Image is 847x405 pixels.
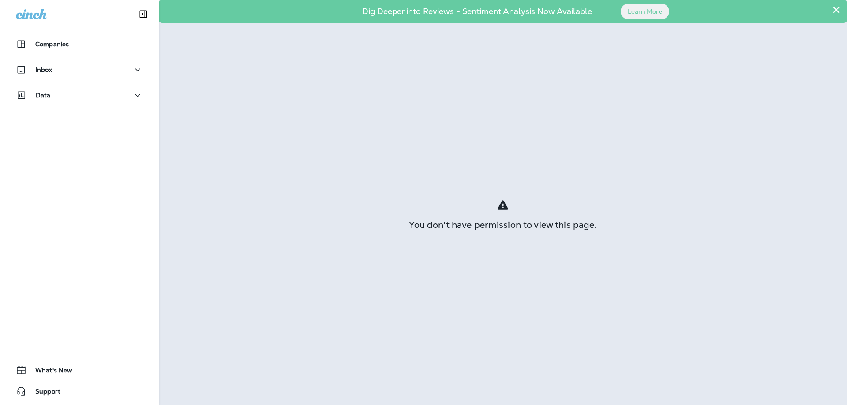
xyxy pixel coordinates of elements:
[621,4,669,19] button: Learn More
[9,361,150,379] button: What's New
[9,383,150,400] button: Support
[36,92,51,99] p: Data
[159,221,847,228] div: You don't have permission to view this page.
[35,66,52,73] p: Inbox
[35,41,69,48] p: Companies
[832,3,840,17] button: Close
[26,367,72,377] span: What's New
[337,10,618,13] p: Dig Deeper into Reviews - Sentiment Analysis Now Available
[9,35,150,53] button: Companies
[131,5,156,23] button: Collapse Sidebar
[9,86,150,104] button: Data
[26,388,60,398] span: Support
[9,61,150,78] button: Inbox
